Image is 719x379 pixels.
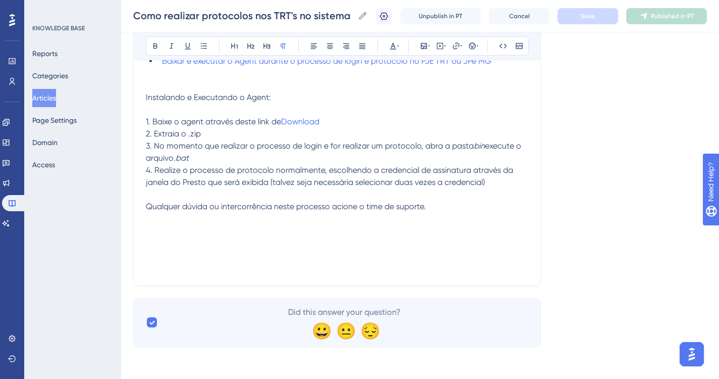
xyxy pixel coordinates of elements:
[146,141,474,151] span: 3. No momento que realizar o processo de login e for realizar um protocolo, abra a pasta
[32,156,55,174] button: Access
[558,8,618,24] button: Save
[474,141,485,151] em: bin
[146,117,281,126] span: 1. Baixe o agent através deste link de
[360,322,376,339] div: 😔
[677,339,707,369] iframe: UserGuiding AI Assistant Launcher
[32,133,58,152] button: Domain
[162,56,491,66] a: Baixar e executar o Agent durante o processo de login e protocolo no PJE TRT ou JPe MG
[32,89,56,107] button: Articles
[626,8,707,24] button: Published in PT
[419,12,462,20] span: Unpublish in PT
[146,165,515,187] span: 4. Realize o processo de protocolo normalmente, escolhendo a credencial de assinatura através da ...
[281,117,319,126] a: Download
[489,8,549,24] button: Cancel
[133,9,354,23] input: Article Name
[146,129,201,138] span: 2. Extraia o .zip
[288,306,401,318] span: Did this answer your question?
[651,12,694,20] span: Published in PT
[32,111,77,129] button: Page Settings
[336,322,352,339] div: 😐
[32,67,68,85] button: Categories
[509,12,530,20] span: Cancel
[581,12,595,20] span: Save
[146,92,271,102] span: Instalando e Executando o Agent:
[146,202,426,211] span: Qualquer dúvida ou intercorrência neste processo acione o time de suporte.
[400,8,481,24] button: Unpublish in PT
[32,44,58,63] button: Reports
[24,3,63,15] span: Need Help?
[312,322,328,339] div: 😀
[32,24,85,32] div: KNOWLEDGE BASE
[174,153,189,163] em: .bat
